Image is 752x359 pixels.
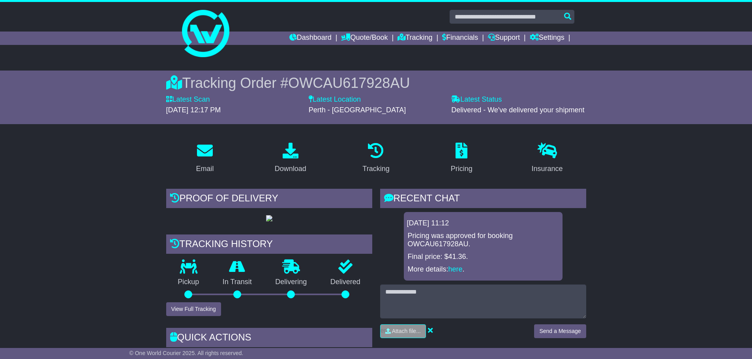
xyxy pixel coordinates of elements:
[166,328,372,349] div: Quick Actions
[166,106,221,114] span: [DATE] 12:17 PM
[264,278,319,286] p: Delivering
[408,265,559,274] p: More details: .
[451,106,584,114] span: Delivered - We've delivered your shipment
[530,32,564,45] a: Settings
[275,164,306,174] div: Download
[408,253,559,261] p: Final price: $41.36.
[451,164,473,174] div: Pricing
[266,215,272,221] img: GetPodImage
[527,140,568,177] a: Insurance
[362,164,389,174] div: Tracking
[534,324,586,338] button: Send a Message
[408,232,559,249] p: Pricing was approved for booking OWCAU617928AU.
[196,164,214,174] div: Email
[380,189,586,210] div: RECENT CHAT
[191,140,219,177] a: Email
[211,278,264,286] p: In Transit
[166,234,372,256] div: Tracking history
[166,278,211,286] p: Pickup
[129,350,244,356] span: © One World Courier 2025. All rights reserved.
[488,32,520,45] a: Support
[357,140,394,177] a: Tracking
[532,164,563,174] div: Insurance
[446,140,478,177] a: Pricing
[451,95,502,104] label: Latest Status
[309,95,361,104] label: Latest Location
[442,32,478,45] a: Financials
[407,219,559,228] div: [DATE] 11:12
[270,140,311,177] a: Download
[166,95,210,104] label: Latest Scan
[398,32,432,45] a: Tracking
[341,32,388,45] a: Quote/Book
[166,189,372,210] div: Proof of Delivery
[448,265,463,273] a: here
[288,75,410,91] span: OWCAU617928AU
[309,106,406,114] span: Perth - [GEOGRAPHIC_DATA]
[166,74,586,91] div: Tracking Order #
[319,278,372,286] p: Delivered
[166,302,221,316] button: View Full Tracking
[289,32,332,45] a: Dashboard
